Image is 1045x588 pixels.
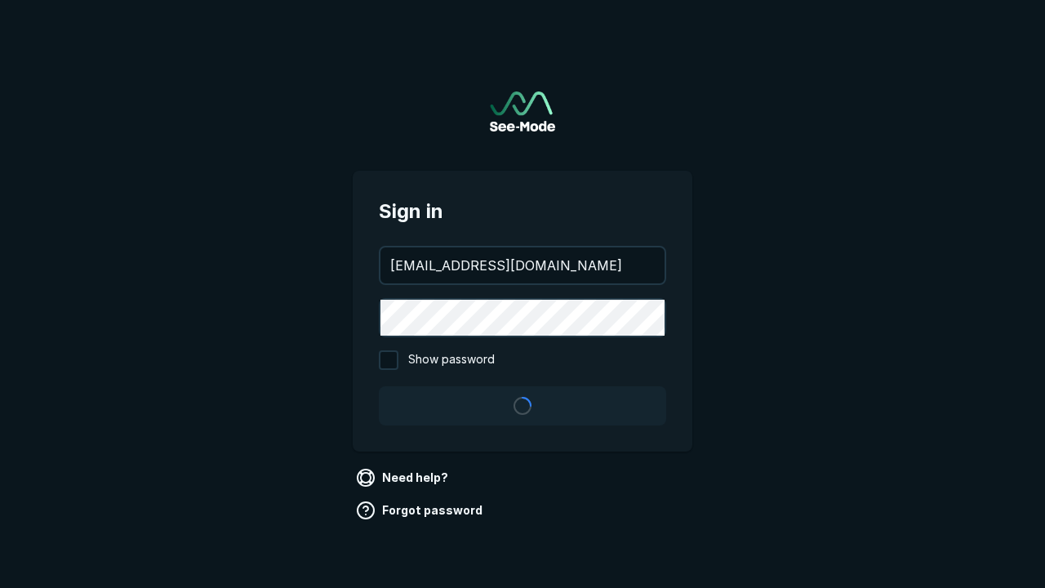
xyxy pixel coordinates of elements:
a: Go to sign in [490,91,555,131]
a: Need help? [353,465,455,491]
span: Show password [408,350,495,370]
img: See-Mode Logo [490,91,555,131]
input: your@email.com [380,247,665,283]
span: Sign in [379,197,666,226]
a: Forgot password [353,497,489,523]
